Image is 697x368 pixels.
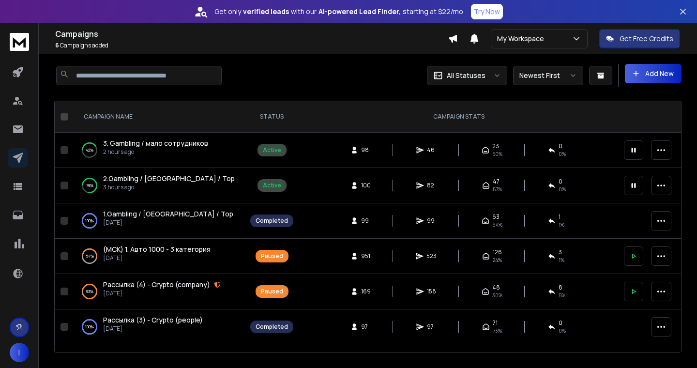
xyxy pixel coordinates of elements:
span: 0 [559,142,562,150]
th: CAMPAIGN NAME [72,101,244,133]
p: 100 % [85,216,94,226]
span: 57 % [493,185,502,193]
span: 0 % [559,185,566,193]
span: 64 % [492,221,502,229]
span: 23 [492,142,499,150]
a: Рассылка (3) - Crypto (people) [103,315,203,325]
span: 0 % [559,150,566,158]
span: 100 [361,182,371,189]
div: Paused [261,252,283,260]
button: Newest First [513,66,583,85]
a: 3. Gambling / мало сотрудников [103,138,208,148]
a: Рассылка (4) - Crypto (company) [103,280,210,290]
p: Try Now [474,7,500,16]
div: Active [263,182,281,189]
span: 48 [492,284,500,291]
button: Try Now [471,4,503,19]
span: 523 [426,252,437,260]
div: Paused [261,288,283,295]
p: Get Free Credits [620,34,673,44]
p: Campaigns added [55,42,448,49]
p: 2 hours ago [103,148,208,156]
td: 100%Рассылка (3) - Crypto (people)[DATE] [72,309,244,345]
span: 24 % [493,256,502,264]
p: [DATE] [103,219,233,227]
div: Completed [256,217,288,225]
p: 42 % [86,145,93,155]
span: 0 % [559,327,566,335]
span: 98 [361,146,371,154]
p: My Workspace [497,34,548,44]
span: 0 [559,319,562,327]
p: [DATE] [103,290,221,297]
span: 951 [361,252,371,260]
td: 79%2.Gambling / [GEOGRAPHIC_DATA] / Top3 hours ago [72,168,244,203]
span: 5 % [559,291,565,299]
span: 46 [427,146,437,154]
span: 1 [559,213,561,221]
button: Get Free Credits [599,29,680,48]
td: 42%3. Gambling / мало сотрудников2 hours ago [72,133,244,168]
p: All Statuses [447,71,485,80]
p: 54 % [86,251,94,261]
strong: verified leads [243,7,289,16]
th: STATUS [244,101,299,133]
span: 73 % [493,327,502,335]
span: 30 % [492,291,502,299]
span: 97 [361,323,371,331]
p: 100 % [85,322,94,332]
span: Рассылка (3) - Crypto (people) [103,315,203,324]
span: 0 [559,178,562,185]
img: logo [10,33,29,51]
span: 99 [427,217,437,225]
p: Get only with our starting at $22/mo [214,7,463,16]
span: 158 [427,288,437,295]
a: 1.Gambling / [GEOGRAPHIC_DATA] / Top [103,209,233,219]
p: [DATE] [103,325,203,333]
span: 71 [493,319,498,327]
span: 1 % [559,221,564,229]
button: I [10,343,29,362]
span: 97 [427,323,437,331]
span: 126 [493,248,502,256]
p: 93 % [86,287,93,296]
span: 8 [559,284,562,291]
span: 50 % [492,150,502,158]
span: 47 [493,178,500,185]
button: Add New [625,64,682,83]
td: 100%1.Gambling / [GEOGRAPHIC_DATA] / Top[DATE] [72,203,244,239]
td: 54%(МСК) 1. Авто 1000 - 3 категория[DATE] [72,239,244,274]
p: 3 hours ago [103,184,235,191]
span: 169 [361,288,371,295]
p: [DATE] [103,254,211,262]
span: 99 [361,217,371,225]
span: 3 [559,248,562,256]
div: Active [263,146,281,154]
span: 1 % [559,256,564,264]
th: CAMPAIGN STATS [299,101,618,133]
td: 93%Рассылка (4) - Crypto (company)[DATE] [72,274,244,309]
span: 1.Gambling / [GEOGRAPHIC_DATA] / Top [103,209,233,218]
span: 82 [427,182,437,189]
span: 6 [55,41,59,49]
a: 2.Gambling / [GEOGRAPHIC_DATA] / Top [103,174,235,184]
a: (МСК) 1. Авто 1000 - 3 категория [103,245,211,254]
div: Completed [256,323,288,331]
h1: Campaigns [55,28,448,40]
strong: AI-powered Lead Finder, [318,7,401,16]
span: 63 [492,213,500,221]
p: 79 % [86,181,93,190]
